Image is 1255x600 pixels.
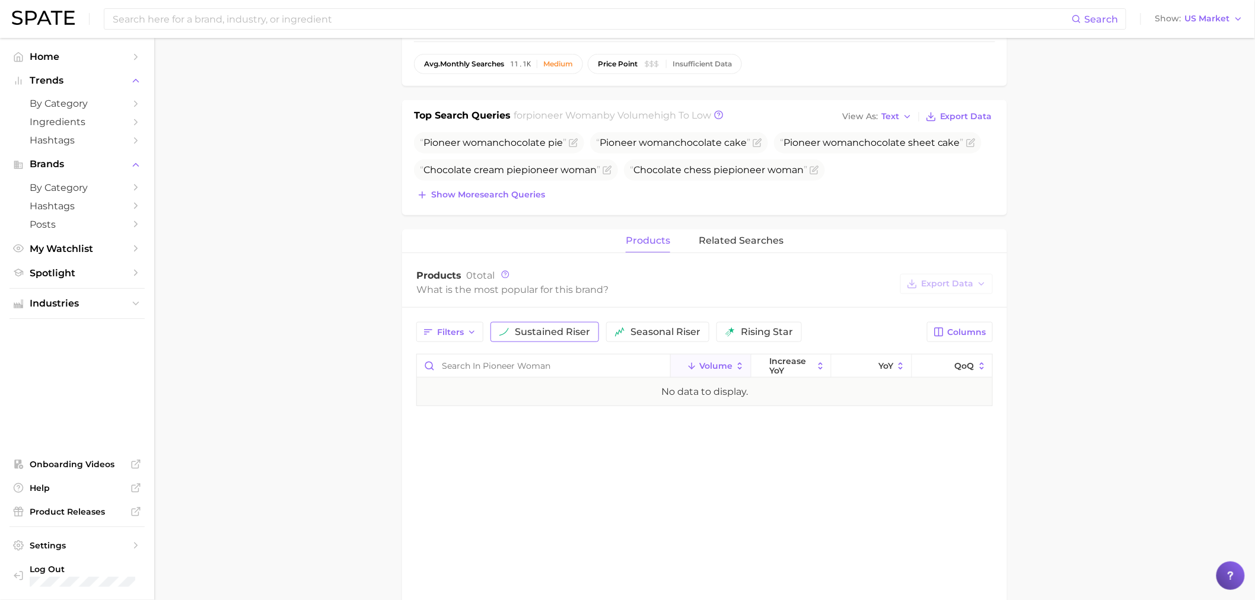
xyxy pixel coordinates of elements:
[630,164,807,175] span: Chocolate chess pie
[514,108,712,125] h2: for by Volume
[9,131,145,149] a: Hashtags
[414,187,548,203] button: Show moresearch queries
[414,108,511,125] h1: Top Search Queries
[414,54,583,74] button: avg.monthly searches11.1kMedium
[780,137,964,148] span: chocolate sheet cake
[725,327,735,337] img: rising star
[424,59,440,68] abbr: average
[842,113,878,120] span: View As
[560,164,597,175] span: woman
[30,267,125,279] span: Spotlight
[431,190,545,200] span: Show more search queries
[878,361,893,371] span: YoY
[673,60,732,68] div: Insufficient Data
[1185,15,1230,22] span: US Market
[603,165,612,175] button: Flag as miscategorized or irrelevant
[728,164,765,175] span: pioneer
[9,94,145,113] a: by Category
[751,355,832,378] button: increase YoY
[823,137,859,148] span: woman
[30,219,125,230] span: Posts
[30,298,125,309] span: Industries
[416,270,461,281] span: Products
[30,200,125,212] span: Hashtags
[832,355,912,378] button: YoY
[9,72,145,90] button: Trends
[769,356,813,375] span: increase YoY
[661,385,748,399] div: No data to display.
[588,54,742,74] button: price pointInsufficient Data
[912,355,992,378] button: QoQ
[30,182,125,193] span: by Category
[30,564,174,575] span: Log Out
[626,235,670,246] span: products
[881,113,899,120] span: Text
[9,479,145,497] a: Help
[615,327,625,337] img: seasonal riser
[9,455,145,473] a: Onboarding Videos
[515,327,590,337] span: sustained riser
[416,282,894,298] div: What is the most popular for this brand?
[521,164,558,175] span: pioneer
[510,60,531,68] span: 11.1k
[598,60,638,68] span: price point
[543,60,573,68] div: Medium
[423,137,460,148] span: Pioneer
[30,98,125,109] span: by Category
[30,51,125,62] span: Home
[30,540,125,551] span: Settings
[639,137,675,148] span: woman
[30,243,125,254] span: My Watchlist
[112,9,1072,29] input: Search here for a brand, industry, or ingredient
[1152,11,1246,27] button: ShowUS Market
[630,327,700,337] span: seasonal riser
[699,235,783,246] span: related searches
[417,355,670,377] input: Search in pioneer woman
[9,197,145,215] a: Hashtags
[9,178,145,197] a: by Category
[9,113,145,131] a: Ingredients
[466,270,495,281] span: total
[9,537,145,554] a: Settings
[30,506,125,517] span: Product Releases
[927,322,993,342] button: Columns
[900,274,993,294] button: Export Data
[420,137,566,148] span: chocolate pie
[767,164,804,175] span: woman
[596,137,750,148] span: chocolate cake
[839,109,915,125] button: View AsText
[30,459,125,470] span: Onboarding Videos
[921,279,973,289] span: Export Data
[420,164,600,175] span: Chocolate cream pie
[783,137,820,148] span: Pioneer
[9,503,145,521] a: Product Releases
[30,75,125,86] span: Trends
[955,361,974,371] span: QoQ
[923,108,995,125] button: Export Data
[810,165,819,175] button: Flag as miscategorized or irrelevant
[30,135,125,146] span: Hashtags
[940,111,992,122] span: Export Data
[437,327,464,337] span: Filters
[9,295,145,312] button: Industries
[12,11,75,25] img: SPATE
[9,155,145,173] button: Brands
[9,215,145,234] a: Posts
[30,116,125,127] span: Ingredients
[655,110,712,121] span: high to low
[9,240,145,258] a: My Watchlist
[1085,14,1119,25] span: Search
[466,270,473,281] span: 0
[416,322,483,342] button: Filters
[753,138,762,148] button: Flag as miscategorized or irrelevant
[569,138,578,148] button: Flag as miscategorized or irrelevant
[966,138,976,148] button: Flag as miscategorized or irrelevant
[9,560,145,591] a: Log out. Currently logged in with e-mail trisha.hanold@schreiberfoods.com.
[741,327,793,337] span: rising star
[600,137,636,148] span: Pioneer
[499,327,509,337] img: sustained riser
[1155,15,1181,22] span: Show
[948,327,986,337] span: Columns
[30,483,125,493] span: Help
[463,137,499,148] span: woman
